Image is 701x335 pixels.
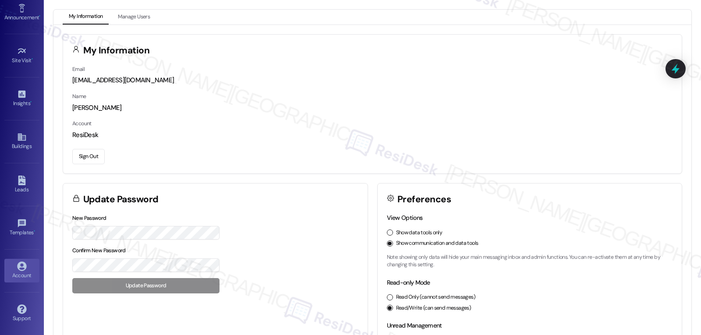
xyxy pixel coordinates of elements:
a: Templates • [4,216,39,240]
div: [PERSON_NAME] [72,103,673,113]
label: Read/Write (can send messages) [396,304,471,312]
span: • [32,56,33,62]
label: New Password [72,215,106,222]
h3: My Information [83,46,150,55]
label: Name [72,93,86,100]
label: Unread Management [387,321,442,329]
div: ResiDesk [72,130,673,140]
a: Leads [4,173,39,197]
label: Account [72,120,92,127]
a: Insights • [4,87,39,110]
div: [EMAIL_ADDRESS][DOMAIN_NAME] [72,76,673,85]
label: Read-only Mode [387,279,430,286]
button: My Information [63,10,109,25]
a: Buildings [4,130,39,153]
span: • [30,99,32,105]
label: Show communication and data tools [396,240,478,247]
h3: Preferences [397,195,451,204]
label: Email [72,66,85,73]
button: Manage Users [112,10,156,25]
span: • [34,228,35,234]
button: Sign Out [72,149,105,164]
label: Confirm New Password [72,247,126,254]
h3: Update Password [83,195,159,204]
a: Site Visit • [4,44,39,67]
span: • [39,13,40,19]
label: Read Only (cannot send messages) [396,293,475,301]
a: Support [4,302,39,325]
a: Account [4,259,39,282]
label: View Options [387,214,423,222]
p: Note: showing only data will hide your main messaging inbox and admin functions. You can re-activ... [387,254,673,269]
label: Show data tools only [396,229,443,237]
